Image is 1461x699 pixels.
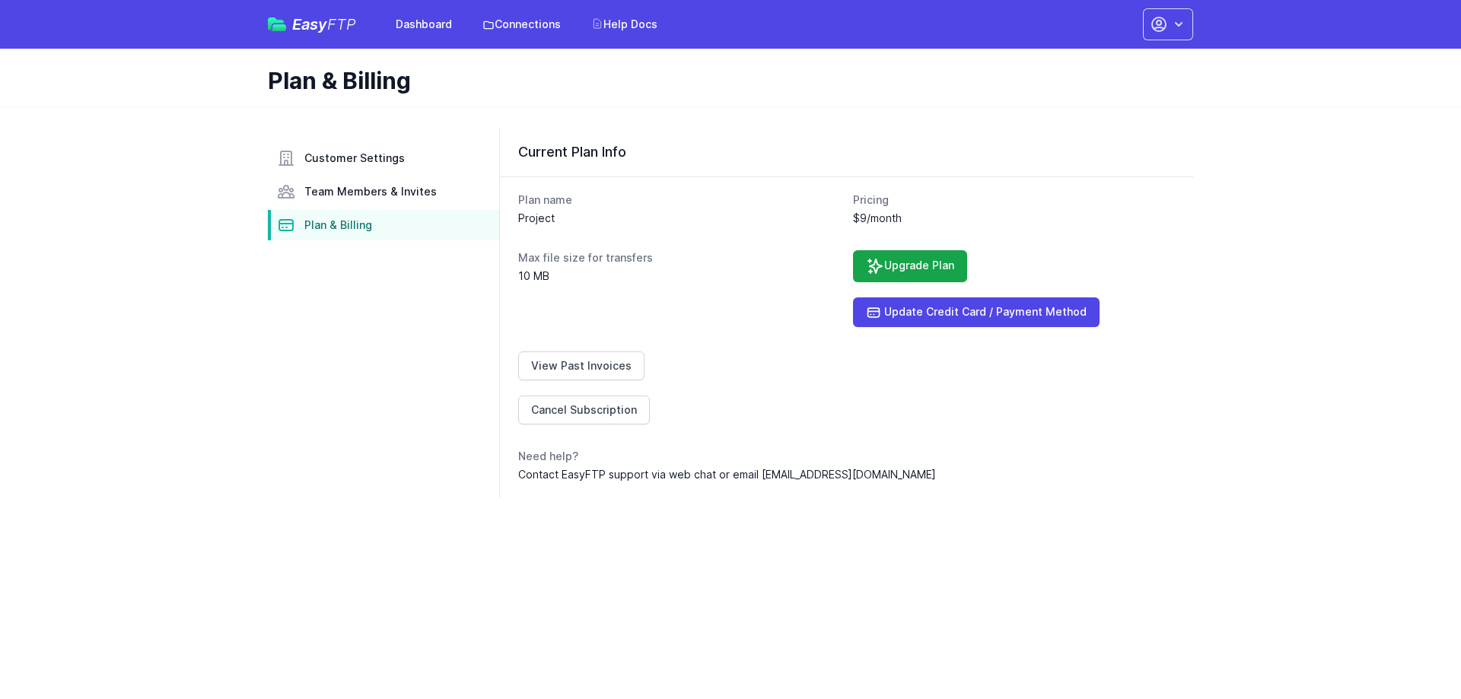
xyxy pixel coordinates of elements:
a: Cancel Subscription [518,396,650,424]
span: Easy [292,17,356,32]
dt: Pricing [853,192,1176,208]
h3: Current Plan Info [518,143,1175,161]
dd: Contact EasyFTP support via web chat or email [EMAIL_ADDRESS][DOMAIN_NAME] [518,467,1175,482]
a: Plan & Billing [268,210,499,240]
a: View Past Invoices [518,351,645,380]
span: Customer Settings [304,151,405,166]
a: Customer Settings [268,143,499,173]
a: Dashboard [387,11,461,38]
dd: $9/month [853,211,1176,226]
a: Update Credit Card / Payment Method [853,297,1100,327]
a: Upgrade Plan [853,250,967,282]
span: Team Members & Invites [304,184,437,199]
a: Connections [473,11,570,38]
h1: Plan & Billing [268,67,1181,94]
a: Help Docs [582,11,667,38]
span: Plan & Billing [304,218,372,233]
dt: Max file size for transfers [518,250,841,265]
dd: 10 MB [518,268,841,284]
a: Team Members & Invites [268,176,499,207]
span: FTP [327,15,356,33]
dt: Plan name [518,192,841,208]
dt: Need help? [518,449,1175,464]
dd: Project [518,211,841,226]
img: easyftp_logo.png [268,17,286,31]
a: EasyFTP [268,17,356,32]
